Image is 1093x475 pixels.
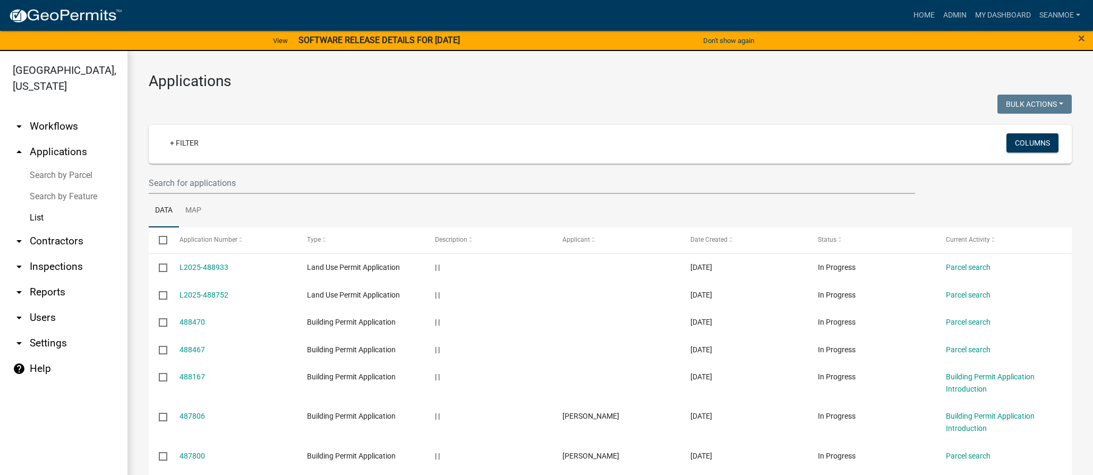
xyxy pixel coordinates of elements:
[435,236,467,243] span: Description
[307,318,396,326] span: Building Permit Application
[818,345,856,354] span: In Progress
[180,236,237,243] span: Application Number
[690,345,712,354] span: 10/06/2025
[946,345,990,354] a: Parcel search
[562,236,590,243] span: Applicant
[180,372,205,381] a: 488167
[946,291,990,299] a: Parcel search
[435,291,440,299] span: | |
[424,227,552,253] datatable-header-cell: Description
[435,452,440,460] span: | |
[997,95,1072,114] button: Bulk Actions
[180,263,228,272] a: L2025-488933
[971,5,1035,26] a: My Dashboard
[435,263,440,272] span: | |
[307,412,396,420] span: Building Permit Application
[818,263,856,272] span: In Progress
[939,5,971,26] a: Admin
[435,318,440,326] span: | |
[818,236,836,243] span: Status
[946,318,990,326] a: Parcel search
[1078,31,1085,46] span: ×
[13,337,25,350] i: arrow_drop_down
[298,35,460,45] strong: SOFTWARE RELEASE DETAILS FOR [DATE]
[180,291,228,299] a: L2025-488752
[1035,5,1085,26] a: SeanMoe
[307,236,321,243] span: Type
[307,263,400,272] span: Land Use Permit Application
[179,194,208,228] a: Map
[13,362,25,375] i: help
[1078,32,1085,45] button: Close
[909,5,939,26] a: Home
[690,372,712,381] span: 10/05/2025
[435,345,440,354] span: | |
[435,412,440,420] span: | |
[935,227,1063,253] datatable-header-cell: Current Activity
[690,236,728,243] span: Date Created
[161,133,207,152] a: + Filter
[1006,133,1058,152] button: Columns
[180,412,205,420] a: 487806
[13,286,25,299] i: arrow_drop_down
[149,72,1072,90] h3: Applications
[946,372,1035,393] a: Building Permit Application Introduction
[818,291,856,299] span: In Progress
[946,263,990,272] a: Parcel search
[149,194,179,228] a: Data
[13,311,25,324] i: arrow_drop_down
[562,412,619,420] span: Katherine Valentine
[169,227,297,253] datatable-header-cell: Application Number
[818,452,856,460] span: In Progress
[149,172,915,194] input: Search for applications
[180,318,205,326] a: 488470
[690,412,712,420] span: 10/03/2025
[13,120,25,133] i: arrow_drop_down
[269,32,292,49] a: View
[307,452,396,460] span: Building Permit Application
[946,236,990,243] span: Current Activity
[180,452,205,460] a: 487800
[699,32,758,49] button: Don't show again
[13,146,25,158] i: arrow_drop_up
[690,291,712,299] span: 10/06/2025
[818,318,856,326] span: In Progress
[435,372,440,381] span: | |
[690,263,712,272] span: 10/07/2025
[562,452,619,460] span: Ryan Kolb
[680,227,808,253] datatable-header-cell: Date Created
[818,412,856,420] span: In Progress
[307,372,396,381] span: Building Permit Application
[149,227,169,253] datatable-header-cell: Select
[552,227,680,253] datatable-header-cell: Applicant
[297,227,425,253] datatable-header-cell: Type
[13,235,25,248] i: arrow_drop_down
[946,412,1035,432] a: Building Permit Application Introduction
[818,372,856,381] span: In Progress
[946,452,990,460] a: Parcel search
[13,260,25,273] i: arrow_drop_down
[690,318,712,326] span: 10/06/2025
[180,345,205,354] a: 488467
[307,345,396,354] span: Building Permit Application
[808,227,936,253] datatable-header-cell: Status
[690,452,712,460] span: 10/03/2025
[307,291,400,299] span: Land Use Permit Application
